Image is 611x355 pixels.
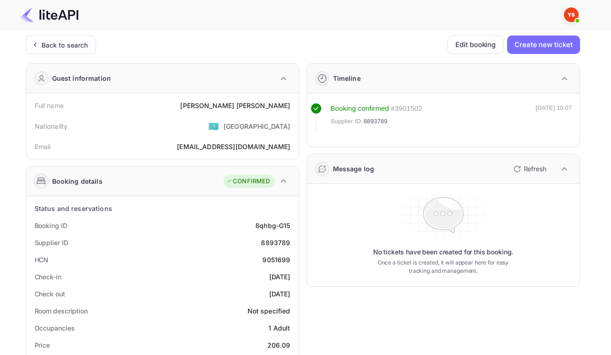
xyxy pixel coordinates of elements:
div: Back to search [42,40,88,50]
img: Yandex Support [564,7,579,22]
div: Guest information [52,73,111,83]
div: Booking ID [35,221,67,230]
div: [DATE] [269,272,290,282]
div: [DATE] [269,289,290,299]
button: Create new ticket [507,36,580,54]
div: HCN [35,255,49,265]
div: Status and reservations [35,204,112,213]
div: 8qhbg-G15 [255,221,290,230]
div: Room description [35,306,88,316]
div: Full name [35,101,64,110]
div: 206.09 [267,340,290,350]
img: LiteAPI Logo [20,7,79,22]
div: [PERSON_NAME] [PERSON_NAME] [180,101,290,110]
p: Refresh [524,164,546,174]
div: Not specified [248,306,290,316]
div: Booking confirmed [331,103,389,114]
div: Timeline [333,73,361,83]
div: Booking details [52,176,103,186]
div: 8893789 [261,238,290,247]
p: Once a ticket is created, it will appear here for easy tracking and management. [370,259,516,275]
span: United States [208,118,219,134]
button: Refresh [508,162,550,176]
div: [EMAIL_ADDRESS][DOMAIN_NAME] [177,142,290,151]
div: Price [35,340,50,350]
p: No tickets have been created for this booking. [373,247,514,257]
div: Occupancies [35,323,75,333]
div: Message log [333,164,375,174]
div: [GEOGRAPHIC_DATA] [224,121,290,131]
div: [DATE] 10:07 [536,103,572,130]
span: Supplier ID: [331,117,363,126]
div: Email [35,142,51,151]
div: 9051699 [262,255,290,265]
div: Nationality [35,121,68,131]
button: Edit booking [448,36,503,54]
div: 1 Adult [268,323,290,333]
div: Check out [35,289,65,299]
div: Supplier ID [35,238,68,247]
span: 8893789 [363,117,387,126]
div: # 3901502 [391,103,422,114]
div: CONFIRMED [226,177,270,186]
div: Check-in [35,272,61,282]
